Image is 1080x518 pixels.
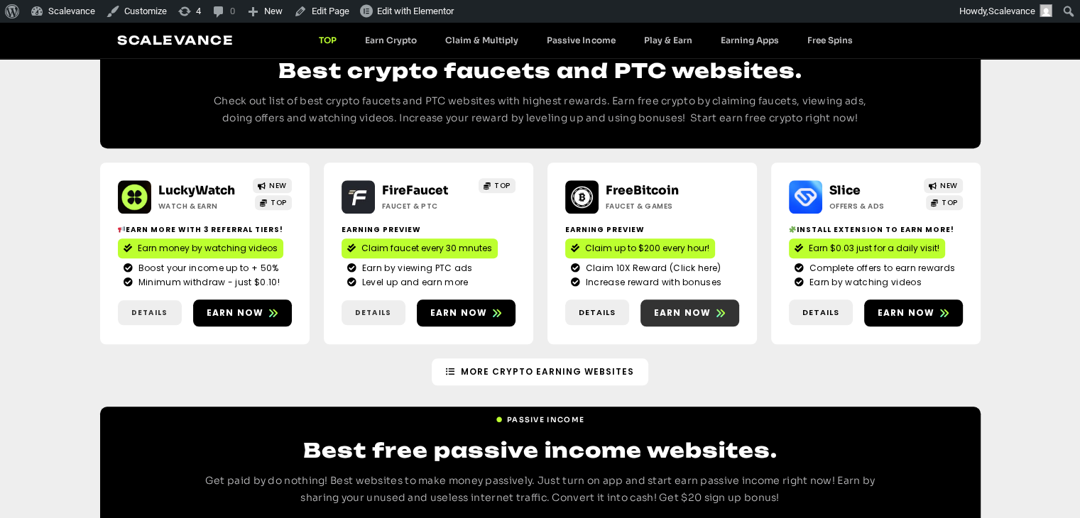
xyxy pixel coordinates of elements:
[200,57,881,84] h2: Best crypto faucets and PTC websites.
[342,300,405,325] a: Details
[135,276,280,289] span: Minimum withdraw - just $0.10!
[802,307,839,319] span: Details
[926,195,963,210] a: TOP
[494,180,511,191] span: TOP
[988,6,1035,16] span: Scalevance
[792,35,866,45] a: Free Spins
[359,262,473,275] span: Earn by viewing PTC ads
[117,33,234,48] a: Scalevance
[253,178,292,193] a: NEW
[864,299,963,326] a: Earn now
[355,307,391,318] span: Details
[582,276,721,289] span: Increase reward with bonuses
[135,262,279,275] span: Boost your income up to + 50%
[118,224,292,235] h2: Earn more with 3 referral Tiers!
[269,180,287,191] span: NEW
[706,35,792,45] a: Earning Apps
[585,242,709,255] span: Claim up to $200 every hour!
[806,276,922,289] span: Earn by watching videos
[942,197,958,208] span: TOP
[789,226,796,233] img: 🧩
[158,183,235,198] a: LuckyWatch
[565,299,629,326] a: Details
[342,224,516,235] h2: Earning Preview
[430,307,488,319] span: Earn now
[118,238,283,258] a: Earn money by watching videos
[382,183,448,198] a: FireFaucet
[829,183,861,198] a: Slice
[806,262,955,275] span: Complete offers to earn rewards
[654,307,711,319] span: Earn now
[878,307,935,319] span: Earn now
[640,299,739,326] a: Earn now
[789,238,945,258] a: Earn $0.03 just for a daily visit!
[565,224,739,235] h2: Earning Preview
[200,436,881,464] h2: Best free passive income websites.
[629,35,706,45] a: Play & Earn
[924,178,963,193] a: NEW
[789,299,853,326] a: Details
[118,226,125,233] img: 📢
[361,242,492,255] span: Claim faucet every 30 mnutes
[200,473,881,507] p: Get paid by do nothing! Best websites to make money passively. Just turn on app and start earn pa...
[940,180,958,191] span: NEW
[118,300,182,325] a: Details
[565,238,715,258] a: Claim up to $200 every hour!
[479,178,516,193] a: TOP
[207,307,264,319] span: Earn now
[193,299,292,326] a: Earn now
[606,201,694,211] h2: Faucet & Games
[431,35,533,45] a: Claim & Multiply
[571,262,733,275] a: Claim 10X Reward (Click here)
[342,238,498,258] a: Claim faucet every 30 mnutes
[377,6,454,16] span: Edit with Elementor
[351,35,431,45] a: Earn Crypto
[158,201,247,211] h2: Watch & Earn
[507,414,584,425] span: Passive Income
[432,358,648,385] a: More Crypto earning Websites
[533,35,629,45] a: Passive Income
[271,197,287,208] span: TOP
[138,242,278,255] span: Earn money by watching videos
[131,307,168,318] span: Details
[305,35,866,45] nav: Menu
[417,299,516,326] a: Earn now
[461,365,634,378] span: More Crypto earning Websites
[382,201,471,211] h2: Faucet & PTC
[829,201,918,211] h2: Offers & Ads
[255,195,292,210] a: TOP
[200,93,881,127] p: Check out list of best crypto faucets and PTC websites with highest rewards. Earn free crypto by ...
[789,224,963,235] h2: Install extension to earn more!
[359,276,469,289] span: Level up and earn more
[582,262,721,275] span: Claim 10X Reward (Click here)
[606,183,679,198] a: FreeBitcoin
[496,409,584,425] a: Passive Income
[305,35,351,45] a: TOP
[809,242,939,255] span: Earn $0.03 just for a daily visit!
[579,307,616,319] span: Details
